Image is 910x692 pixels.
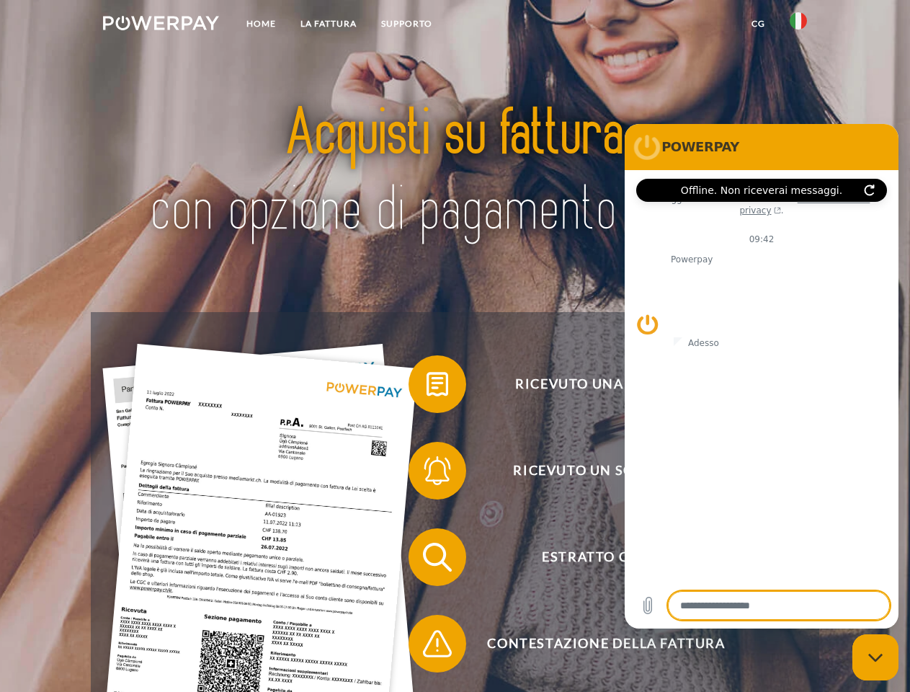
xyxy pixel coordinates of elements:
img: logo-powerpay-white.svg [103,16,219,30]
img: it [790,12,807,30]
span: Estratto conto [429,528,782,586]
button: Estratto conto [409,528,783,586]
a: Supporto [369,11,445,37]
button: Ricevuto un sollecito? [409,442,783,500]
img: qb_bell.svg [419,453,455,489]
button: Contestazione della fattura [409,615,783,673]
button: Ricevuto una fattura? [409,355,783,413]
img: title-powerpay_it.svg [138,69,772,276]
img: qb_search.svg [419,539,455,575]
iframe: Pulsante per aprire la finestra di messaggistica, conversazione in corso [852,634,898,680]
a: Home [234,11,288,37]
a: CG [739,11,777,37]
img: qb_bill.svg [419,366,455,402]
a: LA FATTURA [288,11,369,37]
span: Contestazione della fattura [429,615,782,673]
img: qb_warning.svg [419,626,455,662]
span: Ricevuto una fattura? [429,355,782,413]
span: Ricevuto un sollecito? [429,442,782,500]
iframe: Finestra di messaggistica [625,124,898,629]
